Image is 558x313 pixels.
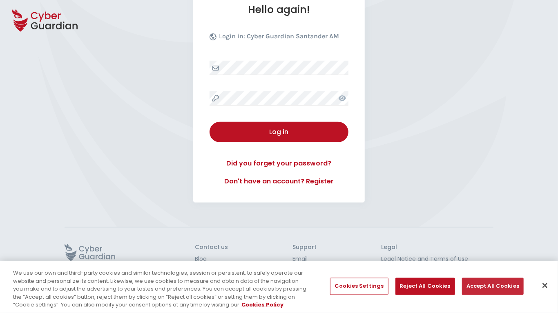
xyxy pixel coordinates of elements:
[216,127,342,137] div: Log in
[292,244,317,251] h3: Support
[210,122,348,142] button: Log in
[330,278,388,295] button: Cookies Settings, Opens the preference center dialog
[195,244,228,251] h3: Contact us
[395,278,455,295] button: Reject All Cookies
[381,244,493,251] h3: Legal
[462,278,524,295] button: Accept All Cookies
[241,301,283,309] a: More information about your privacy, opens in a new tab
[195,255,228,263] a: Blog
[210,176,348,186] a: Don't have an account? Register
[13,269,307,309] div: We use our own and third-party cookies and similar technologies, session or persistent, to safely...
[292,255,317,263] a: Email
[381,255,493,263] a: Legal Notice and Terms of Use
[210,159,348,168] a: Did you forget your password?
[536,277,554,295] button: Close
